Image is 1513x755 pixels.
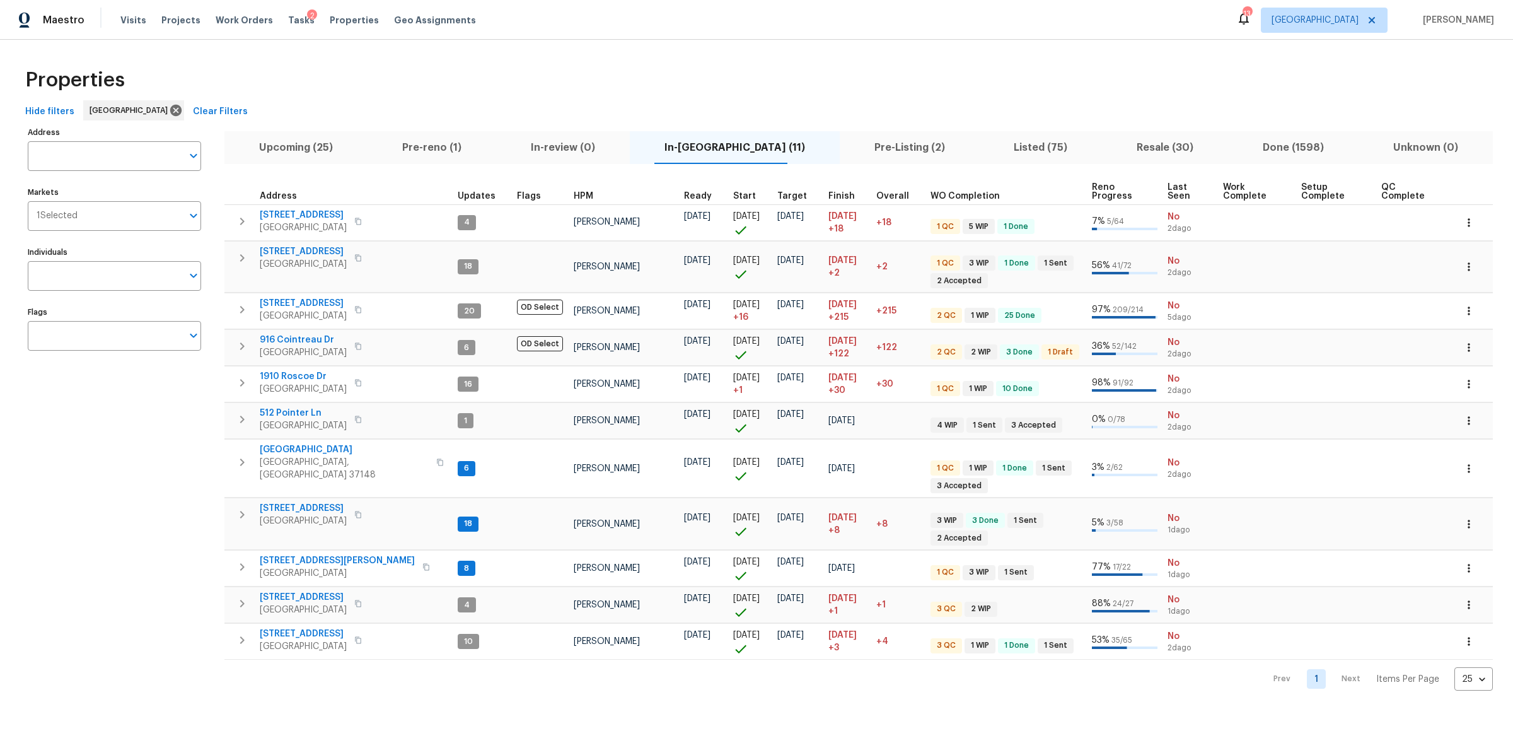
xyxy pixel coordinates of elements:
td: Project started on time [728,330,772,366]
span: 1 QC [932,258,959,269]
span: 209 / 214 [1113,306,1144,313]
span: 2d ago [1168,385,1213,396]
span: +8 [876,520,888,529]
span: No [1168,512,1213,525]
span: Setup Complete [1301,183,1360,201]
span: [GEOGRAPHIC_DATA] [260,567,415,580]
td: 122 day(s) past target finish date [871,330,925,366]
span: [DATE] [733,594,760,603]
span: [PERSON_NAME] [574,564,640,573]
span: Hide filters [25,104,74,120]
span: [PERSON_NAME] [574,307,640,315]
span: 98 % [1092,378,1111,387]
span: 56 % [1092,261,1110,270]
span: 2 WIP [966,347,996,358]
span: [DATE] [777,300,804,309]
span: 18 [459,518,477,529]
span: 1 Done [997,463,1032,474]
span: 2 Accepted [932,533,987,544]
span: No [1168,557,1213,570]
span: 2 QC [932,347,961,358]
span: 2 / 62 [1106,464,1123,471]
span: 5 % [1092,518,1104,527]
span: 1 WIP [964,383,992,394]
td: Project started on time [728,440,772,498]
span: [DATE] [777,513,804,522]
span: 97 % [1092,305,1111,314]
td: Scheduled to finish 18 day(s) late [823,204,871,240]
span: [DATE] [828,212,857,221]
span: [PERSON_NAME] [574,416,640,425]
span: No [1168,373,1213,385]
span: Unknown (0) [1366,139,1485,156]
span: 3 WIP [964,567,994,578]
label: Markets [28,189,201,196]
span: [GEOGRAPHIC_DATA] [260,443,429,456]
span: 10 [459,636,478,647]
span: 1 Done [999,640,1034,651]
td: Project started 1 days late [728,366,772,402]
td: 215 day(s) past target finish date [871,293,925,329]
span: 1 Sent [1039,258,1072,269]
span: [DATE] [733,458,760,467]
span: 0 % [1092,415,1106,424]
span: [DATE] [777,373,804,382]
span: 4 [459,600,475,611]
span: [DATE] [828,300,857,309]
span: [DATE] [828,337,857,346]
span: +18 [876,218,891,227]
span: WO Completion [930,192,1000,201]
nav: Pagination Navigation [1261,667,1493,691]
div: 13 [1243,8,1251,20]
span: Listed (75) [987,139,1094,156]
span: 3 Done [967,515,1004,526]
span: [GEOGRAPHIC_DATA] [260,310,347,322]
span: [GEOGRAPHIC_DATA] [260,515,347,527]
td: Scheduled to finish 3 day(s) late [823,624,871,660]
span: 512 Pointer Ln [260,407,347,419]
span: 3 WIP [964,258,994,269]
span: 5 / 64 [1107,218,1124,225]
span: 3 / 58 [1106,519,1123,527]
div: [GEOGRAPHIC_DATA] [83,100,184,120]
span: No [1168,211,1213,223]
span: [DATE] [777,631,804,640]
span: 1 Draft [1043,347,1078,358]
span: 0 / 78 [1108,416,1125,423]
span: 1 WIP [966,310,994,321]
span: 52 / 142 [1112,342,1137,350]
span: +4 [876,637,888,646]
span: [DATE] [777,558,804,566]
span: 3 QC [932,604,961,614]
td: Scheduled to finish 8 day(s) late [823,498,871,550]
span: [DATE] [684,410,710,419]
label: Individuals [28,249,201,256]
span: [STREET_ADDRESS] [260,628,347,640]
span: [PERSON_NAME] [574,218,640,226]
button: Clear Filters [188,100,253,124]
span: [STREET_ADDRESS] [260,209,347,221]
span: 1 QC [932,567,959,578]
button: Open [185,327,202,344]
span: + 1 [733,384,743,397]
span: No [1168,255,1213,267]
span: [GEOGRAPHIC_DATA] [260,346,347,359]
span: [PERSON_NAME] [574,380,640,389]
span: [PERSON_NAME] [574,343,640,352]
span: [GEOGRAPHIC_DATA] [260,419,347,432]
span: [DATE] [777,410,804,419]
span: 1 Sent [1039,640,1072,651]
span: No [1168,300,1213,312]
td: Scheduled to finish 1 day(s) late [823,587,871,623]
span: [STREET_ADDRESS] [260,297,347,310]
span: Finish [828,192,855,201]
span: [GEOGRAPHIC_DATA] [1272,14,1359,26]
span: 1 WIP [966,640,994,651]
span: 3 QC [932,640,961,651]
span: [DATE] [777,212,804,221]
span: [STREET_ADDRESS] [260,591,347,604]
span: +3 [828,641,839,654]
span: Maestro [43,14,84,26]
span: 5d ago [1168,312,1213,323]
span: [DATE] [777,337,804,346]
